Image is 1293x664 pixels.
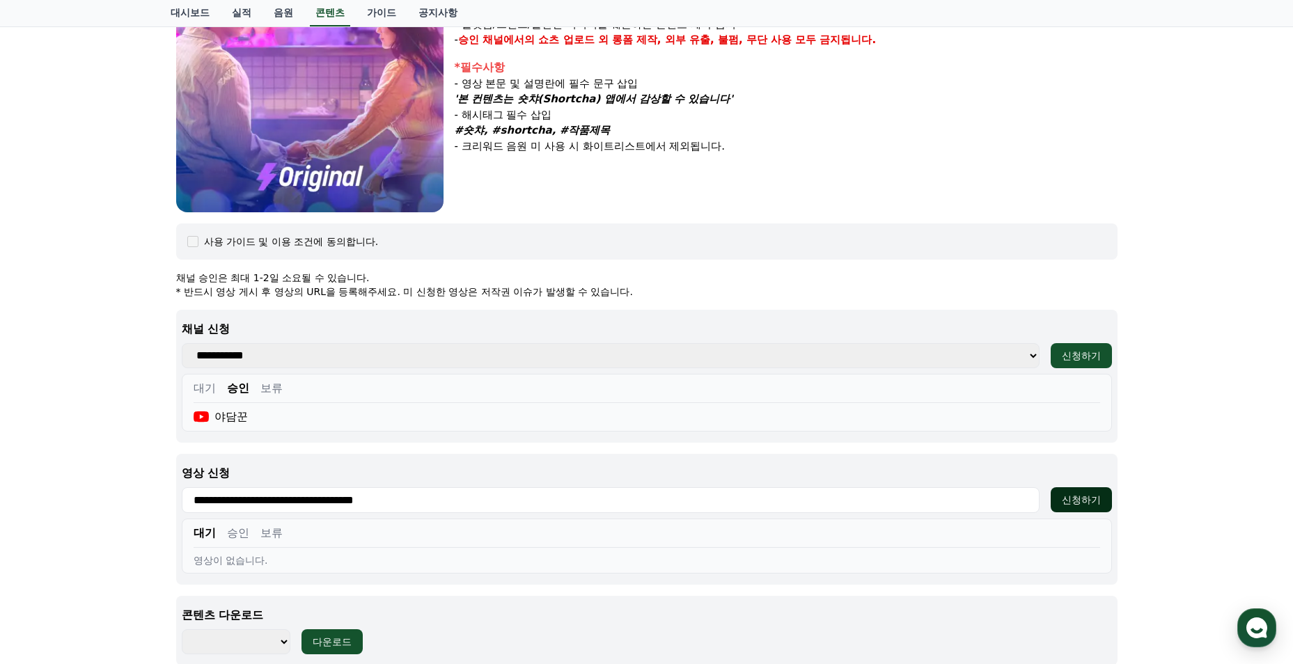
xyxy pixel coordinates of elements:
p: - 영상 본문 및 설명란에 필수 문구 삽입 [455,76,1118,92]
p: 영상 신청 [182,465,1112,482]
em: '본 컨텐츠는 숏챠(Shortcha) 앱에서 감상할 수 있습니다' [455,93,733,105]
p: - [455,32,1118,48]
div: *필수사항 [455,59,1118,76]
button: 신청하기 [1051,487,1112,512]
em: #숏챠, #shortcha, #작품제목 [455,124,611,136]
p: 콘텐츠 다운로드 [182,607,1112,624]
button: 보류 [260,525,283,542]
a: 대화 [92,441,180,476]
strong: 승인 채널에서의 쇼츠 업로드 외 [458,33,609,46]
p: 채널 승인은 최대 1-2일 소요될 수 있습니다. [176,271,1118,285]
p: - 해시태그 필수 삽입 [455,107,1118,123]
div: 다운로드 [313,635,352,649]
button: 승인 [227,380,249,397]
span: 대화 [127,463,144,474]
div: 야담꾼 [194,409,249,425]
a: 설정 [180,441,267,476]
div: 신청하기 [1062,493,1101,507]
button: 대기 [194,525,216,542]
button: 대기 [194,380,216,397]
button: 다운로드 [301,629,363,654]
p: 채널 신청 [182,321,1112,338]
span: 설정 [215,462,232,473]
strong: 롱폼 제작, 외부 유출, 불펌, 무단 사용 모두 금지됩니다. [612,33,877,46]
button: 보류 [260,380,283,397]
div: 사용 가이드 및 이용 조건에 동의합니다. [204,235,379,248]
p: - 크리워드 음원 미 사용 시 화이트리스트에서 제외됩니다. [455,139,1118,155]
button: 승인 [227,525,249,542]
div: 영상이 없습니다. [194,553,1100,567]
span: 홈 [44,462,52,473]
p: * 반드시 영상 게시 후 영상의 URL을 등록해주세요. 미 신청한 영상은 저작권 이슈가 발생할 수 있습니다. [176,285,1118,299]
button: 신청하기 [1051,343,1112,368]
a: 홈 [4,441,92,476]
div: 신청하기 [1062,349,1101,363]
